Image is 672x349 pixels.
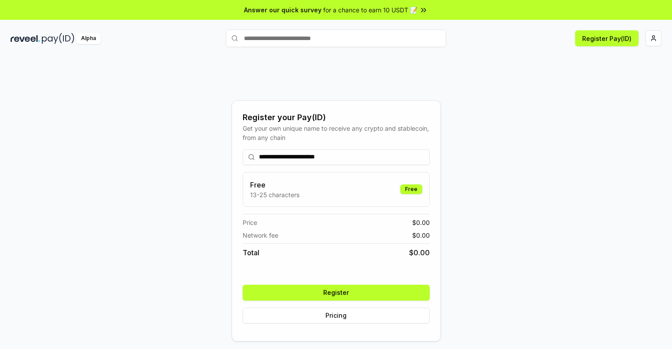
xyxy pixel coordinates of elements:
[243,247,259,258] span: Total
[409,247,430,258] span: $ 0.00
[244,5,321,15] span: Answer our quick survey
[250,190,299,199] p: 13-25 characters
[243,218,257,227] span: Price
[243,308,430,323] button: Pricing
[250,180,299,190] h3: Free
[11,33,40,44] img: reveel_dark
[575,30,639,46] button: Register Pay(ID)
[243,231,278,240] span: Network fee
[243,124,430,142] div: Get your own unique name to receive any crypto and stablecoin, from any chain
[400,184,422,194] div: Free
[412,218,430,227] span: $ 0.00
[243,111,430,124] div: Register your Pay(ID)
[323,5,417,15] span: for a chance to earn 10 USDT 📝
[42,33,74,44] img: pay_id
[412,231,430,240] span: $ 0.00
[76,33,101,44] div: Alpha
[243,285,430,301] button: Register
